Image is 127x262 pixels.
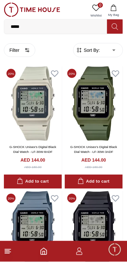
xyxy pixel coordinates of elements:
[81,157,106,164] h4: AED 144.00
[9,145,56,154] a: G-SHOCK Unisex's Digital Black Dial Watch - LF-30W-8ADF
[67,194,76,203] span: 20 %
[24,165,42,170] div: AED 180.00
[76,47,100,53] button: Sort By:
[108,243,122,257] div: Chat Widget
[70,145,117,154] a: G-SHOCK Unisex's Digital Black Dial Watch - LF-30W-3ADF
[88,13,104,18] span: Wishlist
[98,3,103,8] span: 0
[40,248,48,256] a: Home
[83,47,100,53] span: Sort By:
[78,178,110,186] div: Add to cart
[17,178,49,186] div: Add to cart
[104,3,123,19] button: My Bag
[4,43,35,57] button: Filter
[6,69,16,78] span: 20 %
[4,66,62,141] img: G-SHOCK Unisex's Digital Black Dial Watch - LF-30W-8ADF
[20,157,45,164] h4: AED 144.00
[6,194,16,203] span: 20 %
[65,66,123,141] img: G-SHOCK Unisex's Digital Black Dial Watch - LF-30W-3ADF
[4,175,62,189] button: Add to cart
[88,3,104,19] a: 0Wishlist
[65,175,123,189] button: Add to cart
[67,69,76,78] span: 20 %
[85,165,103,170] div: AED 180.00
[106,12,122,17] span: My Bag
[4,3,60,17] img: ...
